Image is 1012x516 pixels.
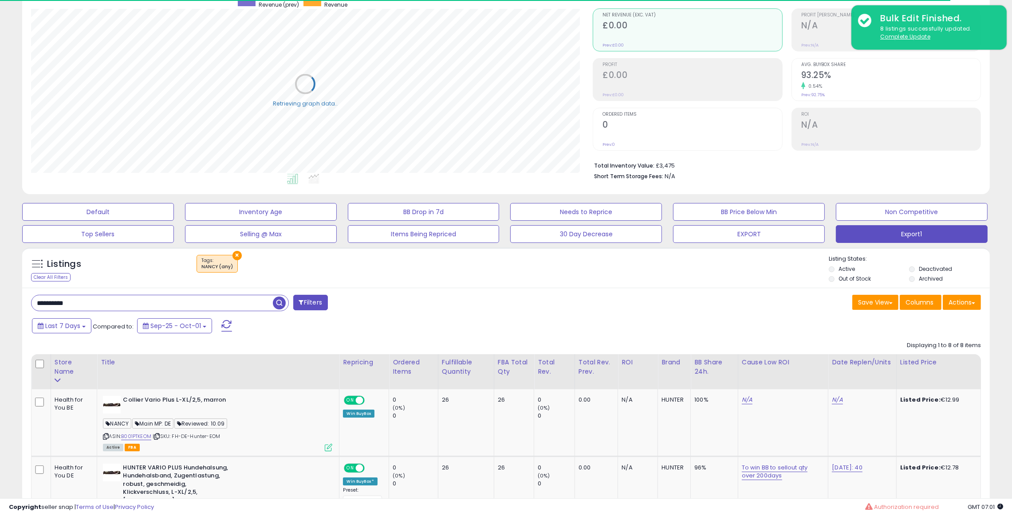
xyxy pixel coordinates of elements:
[55,358,93,376] div: Store Name
[801,112,980,117] span: ROI
[801,70,980,82] h2: 93.25%
[594,172,663,180] b: Short Term Storage Fees:
[393,464,438,472] div: 0
[828,354,897,389] th: CSV column name: cust_attr_4_Date Replen/Units
[103,464,121,481] img: 31CZOEx8xzL._SL40_.jpg
[694,396,731,404] div: 100%
[232,251,242,260] button: ×
[393,480,438,488] div: 0
[22,225,174,243] button: Top Sellers
[602,120,782,132] h2: 0
[602,20,782,32] h2: £0.00
[442,358,490,376] div: Fulfillable Quantity
[153,433,220,440] span: | SKU: FH-DE-Hunter-EOM
[694,358,734,376] div: BB Share 24h.
[694,464,731,472] div: 96%
[185,225,337,243] button: Selling @ Max
[538,480,575,488] div: 0
[538,412,575,420] div: 0
[919,275,943,282] label: Archived
[662,464,684,472] div: HUNTER
[343,410,374,418] div: Win BuyBox
[673,225,825,243] button: EXPORT
[393,396,438,404] div: 0
[832,463,862,472] a: [DATE]: 40
[45,321,80,330] span: Last 7 Days
[185,203,337,221] button: Inventory Age
[345,464,356,472] span: ON
[801,63,980,67] span: Avg. Buybox Share
[839,275,871,282] label: Out of Stock
[602,92,624,98] small: Prev: £0.00
[32,318,91,333] button: Last 7 Days
[22,203,174,221] button: Default
[538,396,575,404] div: 0
[273,99,338,107] div: Retrieving graph data..
[900,396,974,404] div: €12.99
[343,487,382,507] div: Preset:
[919,265,952,273] label: Deactivated
[602,63,782,67] span: Profit
[442,464,487,472] div: 26
[900,463,941,472] b: Listed Price:
[47,258,81,270] h5: Listings
[348,203,500,221] button: BB Drop in 7d
[805,83,823,90] small: 0.54%
[801,20,980,32] h2: N/A
[201,264,233,270] div: NANCY (any)
[829,255,990,263] p: Listing States:
[121,433,151,440] a: B001PTKEOM
[907,341,981,350] div: Displaying 1 to 8 of 8 items
[510,203,662,221] button: Needs to Reprice
[115,503,154,511] a: Privacy Policy
[742,463,808,480] a: To win BB to sellout qty over 200days
[602,70,782,82] h2: £0.00
[442,396,487,404] div: 26
[393,412,438,420] div: 0
[594,160,974,170] li: £3,475
[906,298,933,307] span: Columns
[363,464,378,472] span: OFF
[742,358,825,367] div: Cause Low ROI
[900,358,977,367] div: Listed Price
[132,418,173,429] span: Main MP: DE
[801,142,819,147] small: Prev: N/A
[852,295,898,310] button: Save View
[498,358,530,376] div: FBA Total Qty
[602,43,624,48] small: Prev: £0.00
[103,418,131,429] span: NANCY
[9,503,41,511] strong: Copyright
[123,396,231,407] b: Collier Vario Plus L-XL/2,5, marron
[832,358,893,367] div: Date Replen/Units
[125,444,140,451] span: FBA
[579,358,614,376] div: Total Rev. Prev.
[363,397,378,404] span: OFF
[498,396,527,404] div: 26
[101,358,335,367] div: Title
[662,396,684,404] div: HUNTER
[880,33,930,40] u: Complete Update
[103,396,121,414] img: 31CZOEx8xzL._SL40_.jpg
[343,358,385,367] div: Repricing
[662,358,687,367] div: Brand
[900,295,941,310] button: Columns
[801,120,980,132] h2: N/A
[874,25,1000,41] div: 8 listings successfully updated.
[343,477,378,485] div: Win BuyBox *
[832,395,843,404] a: N/A
[76,503,114,511] a: Terms of Use
[579,464,611,472] div: 0.00
[602,112,782,117] span: Ordered Items
[622,464,651,472] div: N/A
[345,397,356,404] span: ON
[93,322,134,331] span: Compared to:
[594,162,654,169] b: Total Inventory Value:
[943,295,981,310] button: Actions
[968,503,1003,511] span: 2025-10-10 07:01 GMT
[742,395,752,404] a: N/A
[538,472,550,479] small: (0%)
[900,395,941,404] b: Listed Price:
[393,358,434,376] div: Ordered Items
[622,396,651,404] div: N/A
[738,354,828,389] th: CSV column name: cust_attr_5_Cause Low ROI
